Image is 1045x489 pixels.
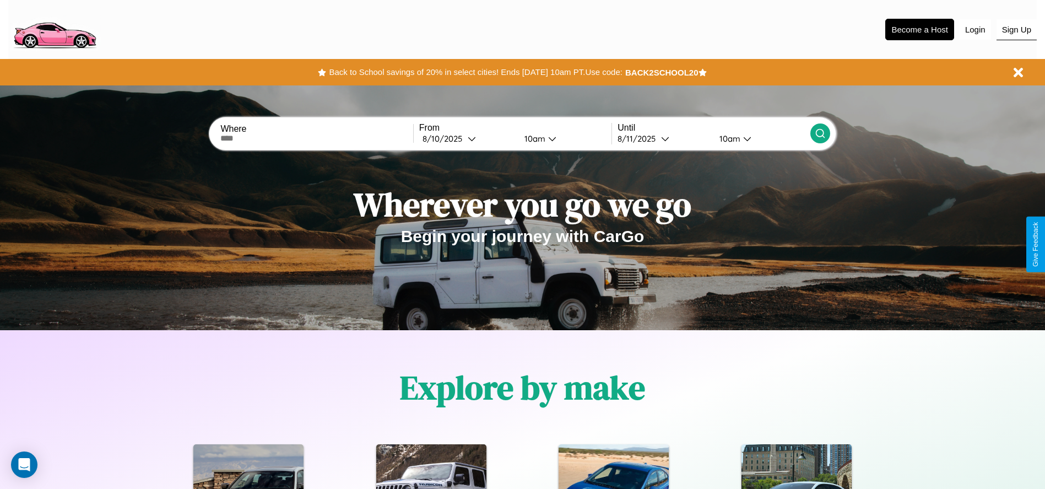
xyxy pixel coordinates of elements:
label: Until [618,123,810,133]
b: BACK2SCHOOL20 [625,68,699,77]
div: Open Intercom Messenger [11,452,37,478]
label: Where [220,124,413,134]
h1: Explore by make [400,365,645,410]
div: 8 / 11 / 2025 [618,133,661,144]
button: Back to School savings of 20% in select cities! Ends [DATE] 10am PT.Use code: [326,65,625,80]
div: Give Feedback [1032,222,1039,267]
div: 10am [519,133,548,144]
div: 8 / 10 / 2025 [423,133,468,144]
img: logo [8,6,101,51]
div: 10am [714,133,743,144]
button: 8/10/2025 [419,133,516,144]
button: 10am [711,133,810,144]
button: Sign Up [997,19,1037,40]
button: 10am [516,133,612,144]
label: From [419,123,611,133]
button: Become a Host [885,19,954,40]
button: Login [960,19,991,40]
